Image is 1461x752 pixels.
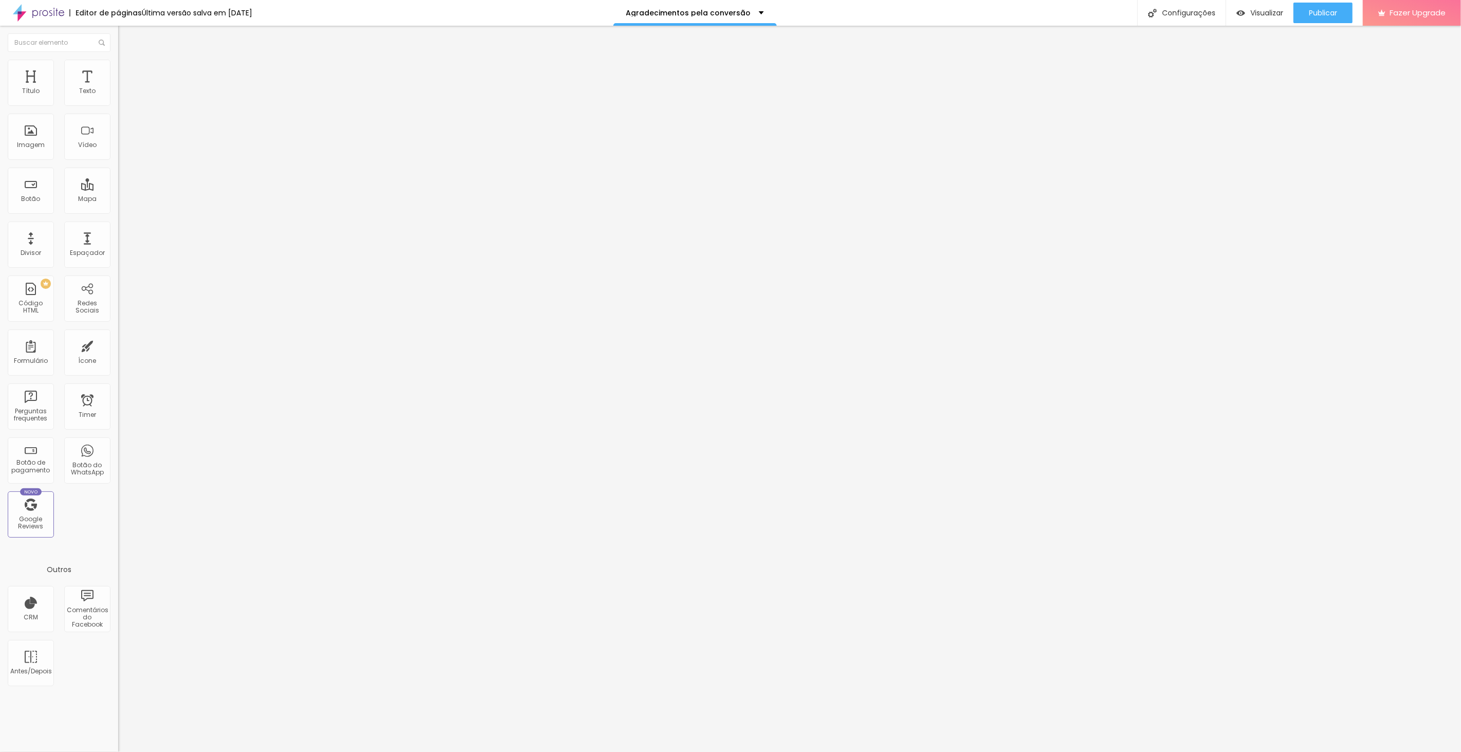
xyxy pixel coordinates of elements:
div: Código HTML [10,300,51,315]
div: CRM [24,614,38,621]
div: Mapa [78,195,97,203]
div: Divisor [21,249,41,256]
div: Botão do WhatsApp [67,462,107,476]
button: Visualizar [1226,3,1294,23]
div: Botão de pagamento [10,459,51,474]
div: Vídeo [78,141,97,149]
input: Buscar elemento [8,33,110,52]
div: Perguntas frequentes [10,408,51,423]
span: Publicar [1309,9,1337,17]
div: Botão [22,195,41,203]
div: Google Reviews [10,516,51,530]
div: Imagem [17,141,45,149]
div: Última versão salva em [DATE] [142,9,252,16]
div: Editor de páginas [69,9,142,16]
button: Publicar [1294,3,1353,23]
div: Título [22,87,40,95]
div: Comentários do Facebook [67,607,107,629]
div: Ícone [79,357,97,364]
div: Timer [79,411,96,418]
div: Novo [20,488,42,496]
img: Icone [1148,9,1157,17]
p: Agradecimentos pela conversão [626,9,751,16]
div: Texto [79,87,96,95]
div: Formulário [14,357,48,364]
span: Fazer Upgrade [1390,8,1446,17]
div: Redes Sociais [67,300,107,315]
img: Icone [99,40,105,46]
div: Espaçador [70,249,105,256]
div: Antes/Depois [10,668,51,675]
iframe: Editor [118,26,1461,752]
img: view-1.svg [1237,9,1245,17]
span: Visualizar [1250,9,1283,17]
